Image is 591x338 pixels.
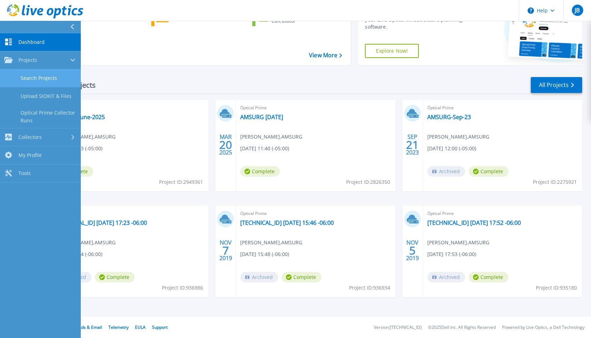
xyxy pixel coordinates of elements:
[365,44,419,58] a: Explore Now!
[54,210,204,217] span: Optical Prime
[54,239,116,246] span: [PERSON_NAME] , AMSURG
[502,325,585,330] li: Powered by Live Optics, a Dell Technology
[54,104,204,112] span: Optical Prime
[162,284,203,292] span: Project ID: 936986
[533,178,577,186] span: Project ID: 2275921
[240,133,302,141] span: [PERSON_NAME] , AMSURG
[152,324,168,330] a: Support
[240,219,334,226] a: [TECHNICAL_ID] [DATE] 15:46 -06:00
[406,142,419,148] span: 21
[223,247,229,253] span: 7
[374,325,422,330] li: Version: [TECHNICAL_ID]
[309,52,342,59] a: View More
[409,247,416,253] span: 5
[240,239,302,246] span: [PERSON_NAME] , AMSURG
[428,325,496,330] li: © 2025 Dell Inc. All Rights Reserved
[219,142,232,148] span: 20
[240,113,283,121] a: AMSURG [DATE]
[282,272,321,282] span: Complete
[427,145,476,152] span: [DATE] 12:00 (-05:00)
[18,134,42,140] span: Collectors
[240,145,289,152] span: [DATE] 11:40 (-05:00)
[108,324,129,330] a: Telemetry
[219,238,232,263] div: NOV 2019
[427,210,578,217] span: Optical Prime
[219,132,232,158] div: MAR 2025
[240,250,289,258] span: [DATE] 15:48 (-06:00)
[18,170,31,176] span: Tools
[427,272,465,282] span: Archived
[135,324,146,330] a: EULA
[54,219,147,226] a: [TECHNICAL_ID] [DATE] 17:23 -06:00
[427,113,471,121] a: AMSURG-Sep-23
[54,133,116,141] span: [PERSON_NAME] , AMSURG
[78,324,102,330] a: Ads & Email
[346,178,390,186] span: Project ID: 2826350
[240,166,280,177] span: Complete
[427,250,476,258] span: [DATE] 17:53 (-06:00)
[18,57,37,63] span: Projects
[240,104,391,112] span: Optical Prime
[575,7,580,13] span: JB
[427,166,465,177] span: Archived
[427,219,521,226] a: [TECHNICAL_ID] [DATE] 17:52 -06:00
[240,272,278,282] span: Archived
[427,239,489,246] span: [PERSON_NAME] , AMSURG
[469,166,508,177] span: Complete
[469,272,508,282] span: Complete
[240,210,391,217] span: Optical Prime
[18,152,42,158] span: My Profile
[406,132,419,158] div: SEP 2023
[427,133,489,141] span: [PERSON_NAME] , AMSURG
[536,284,577,292] span: Project ID: 935180
[95,272,135,282] span: Complete
[406,238,419,263] div: NOV 2019
[159,178,203,186] span: Project ID: 2949361
[427,104,578,112] span: Optical Prime
[531,77,582,93] a: All Projects
[349,284,390,292] span: Project ID: 936934
[18,39,45,45] span: Dashboard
